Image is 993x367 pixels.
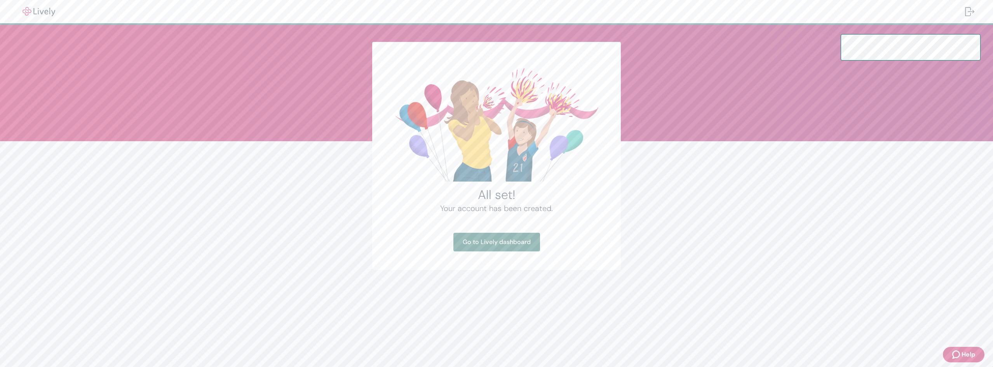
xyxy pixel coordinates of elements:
[959,2,981,21] button: Log out
[943,347,984,362] button: Zendesk support iconHelp
[453,233,540,251] a: Go to Lively dashboard
[391,203,602,214] h4: Your account has been created.
[391,187,602,203] h2: All set!
[962,350,975,359] span: Help
[17,7,61,16] img: Lively
[952,350,962,359] svg: Zendesk support icon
